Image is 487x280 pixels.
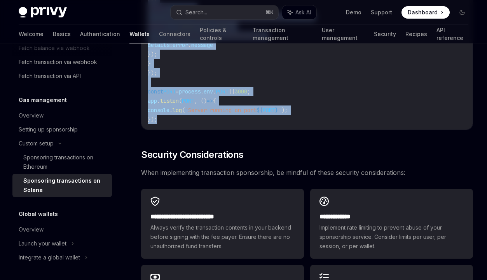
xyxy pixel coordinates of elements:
button: Search...⌘K [171,5,278,19]
span: } [148,60,151,67]
span: || [229,88,235,95]
span: ( [182,107,185,114]
span: . [213,88,216,95]
span: }); [148,116,157,123]
span: . [188,41,191,48]
img: dark logo [19,7,67,18]
div: Fetch transaction via webhook [19,57,97,67]
a: Sponsoring transactions on Solana [12,174,112,197]
span: { [213,97,216,104]
div: Sponsoring transactions on Solana [23,176,107,195]
a: Overview [12,109,112,123]
div: Search... [185,8,207,17]
span: details: [148,41,173,48]
span: . [201,88,204,95]
span: Security Considerations [141,149,243,161]
span: message [191,41,213,48]
span: Ask AI [295,9,311,16]
span: app [148,97,157,104]
div: Custom setup [19,139,54,148]
span: ); [281,107,288,114]
span: }); [148,51,157,58]
div: Setting up sponsorship [19,125,78,134]
a: Setting up sponsorship [12,123,112,137]
span: ` [278,107,281,114]
span: ( [179,97,182,104]
span: log [173,107,182,114]
div: Launch your wallet [19,239,66,248]
span: console [148,107,169,114]
a: Sponsoring transactions on Ethereum [12,150,112,174]
span: => [207,97,213,104]
span: When implementing transaction sponsorship, be mindful of these security considerations: [141,167,473,178]
a: User management [322,25,365,43]
span: PORT [182,97,194,104]
span: listen [160,97,179,104]
span: ⌘ K [265,9,274,16]
span: ${ [257,107,263,114]
a: Welcome [19,25,44,43]
span: PORT [216,88,229,95]
div: Fetch transaction via API [19,71,81,81]
h5: Gas management [19,95,67,105]
span: process [179,88,201,95]
a: Authentication [80,25,120,43]
h5: Global wallets [19,209,58,219]
span: = [176,88,179,95]
a: Wallets [129,25,150,43]
span: } [275,107,278,114]
span: `Server running on port [185,107,257,114]
a: Transaction management [253,25,313,43]
a: Dashboard [401,6,450,19]
span: env [204,88,213,95]
a: Overview [12,223,112,237]
button: Ask AI [282,5,316,19]
span: Implement rate limiting to prevent abuse of your sponsorship service. Consider limits per user, p... [319,223,464,251]
span: ; [247,88,250,95]
span: const [148,88,163,95]
a: Connectors [159,25,190,43]
span: . [169,107,173,114]
span: . [157,97,160,104]
a: API reference [436,25,468,43]
span: Always verify the transaction contents in your backend before signing with the fee payer. Ensure ... [150,223,295,251]
div: Overview [19,111,44,120]
span: }); [148,69,157,76]
a: Recipes [405,25,427,43]
span: 3000 [235,88,247,95]
a: Basics [53,25,71,43]
a: Security [374,25,396,43]
a: Support [371,9,392,16]
span: error [173,41,188,48]
span: PORT [263,107,275,114]
span: PORT [163,88,176,95]
button: Toggle dark mode [456,6,468,19]
span: , () [194,97,207,104]
div: Overview [19,225,44,234]
a: Fetch transaction via webhook [12,55,112,69]
div: Integrate a global wallet [19,253,80,262]
div: Sponsoring transactions on Ethereum [23,153,107,171]
span: Dashboard [408,9,438,16]
a: Policies & controls [200,25,243,43]
a: Demo [346,9,361,16]
a: Fetch transaction via API [12,69,112,83]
